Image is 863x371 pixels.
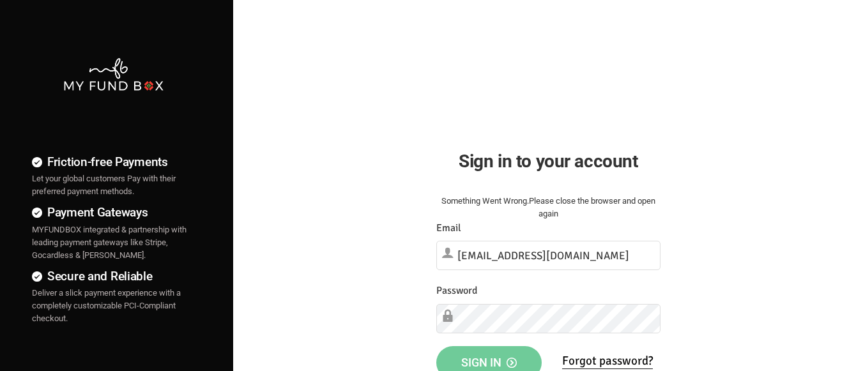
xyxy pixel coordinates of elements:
[436,195,661,220] div: Something Went Wrong.Please close the browser and open again
[436,220,461,236] label: Email
[461,356,517,369] span: Sign in
[436,283,477,299] label: Password
[436,148,661,175] h2: Sign in to your account
[32,267,195,285] h4: Secure and Reliable
[32,153,195,171] h4: Friction-free Payments
[562,353,653,369] a: Forgot password?
[32,225,187,260] span: MYFUNDBOX integrated & partnership with leading payment gateways like Stripe, Gocardless & [PERSO...
[32,174,176,196] span: Let your global customers Pay with their preferred payment methods.
[32,203,195,222] h4: Payment Gateways
[63,57,165,92] img: mfbwhite.png
[436,241,661,270] input: Email
[32,288,181,323] span: Deliver a slick payment experience with a completely customizable PCI-Compliant checkout.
